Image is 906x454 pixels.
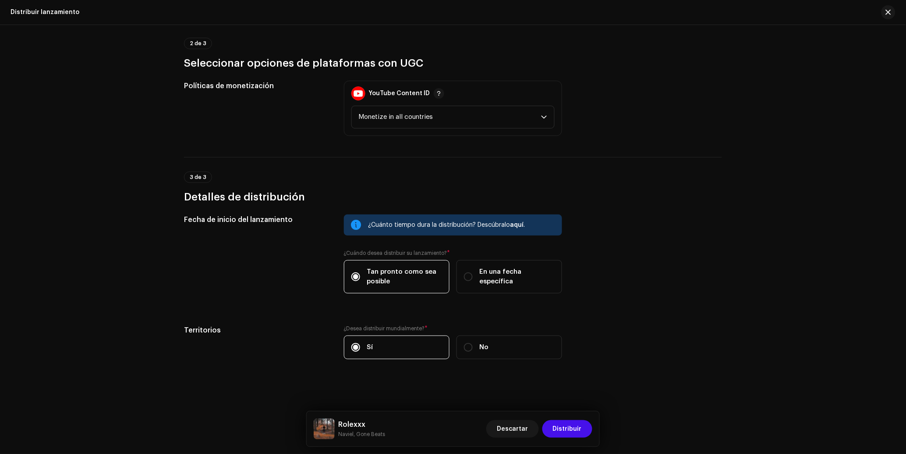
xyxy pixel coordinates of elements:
[11,9,79,16] div: Distribuir lanzamiento
[367,343,373,352] span: Sí
[184,56,722,70] h3: Seleccionar opciones de plataformas con UGC
[344,250,562,257] label: ¿Cuándo desea distribuir su lanzamiento?
[338,430,385,439] small: Rolexxx
[368,220,555,230] div: ¿Cuánto tiempo dura la distribución? Descúbralo .
[541,106,547,128] div: dropdown trigger
[190,175,206,180] span: 3 de 3
[359,106,541,128] span: Monetize in all countries
[486,420,539,438] button: Descartar
[344,325,562,332] label: ¿Desea distribuir mundialmente?
[480,267,555,286] span: En una fecha específica
[184,81,330,91] h5: Políticas de monetización
[314,418,335,440] img: aae02941-d92d-45de-bd2d-1b44e18c82fb
[497,420,528,438] span: Descartar
[553,420,582,438] span: Distribuir
[184,325,330,336] h5: Territorios
[542,420,592,438] button: Distribuir
[480,343,489,352] span: No
[367,267,442,286] span: Tan pronto como sea posible
[184,190,722,204] h3: Detalles de distribución
[190,41,206,46] span: 2 de 3
[510,222,524,228] span: aquí
[338,419,385,430] h5: Rolexxx
[184,214,330,225] h5: Fecha de inicio del lanzamiento
[369,90,430,97] div: YouTube Content ID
